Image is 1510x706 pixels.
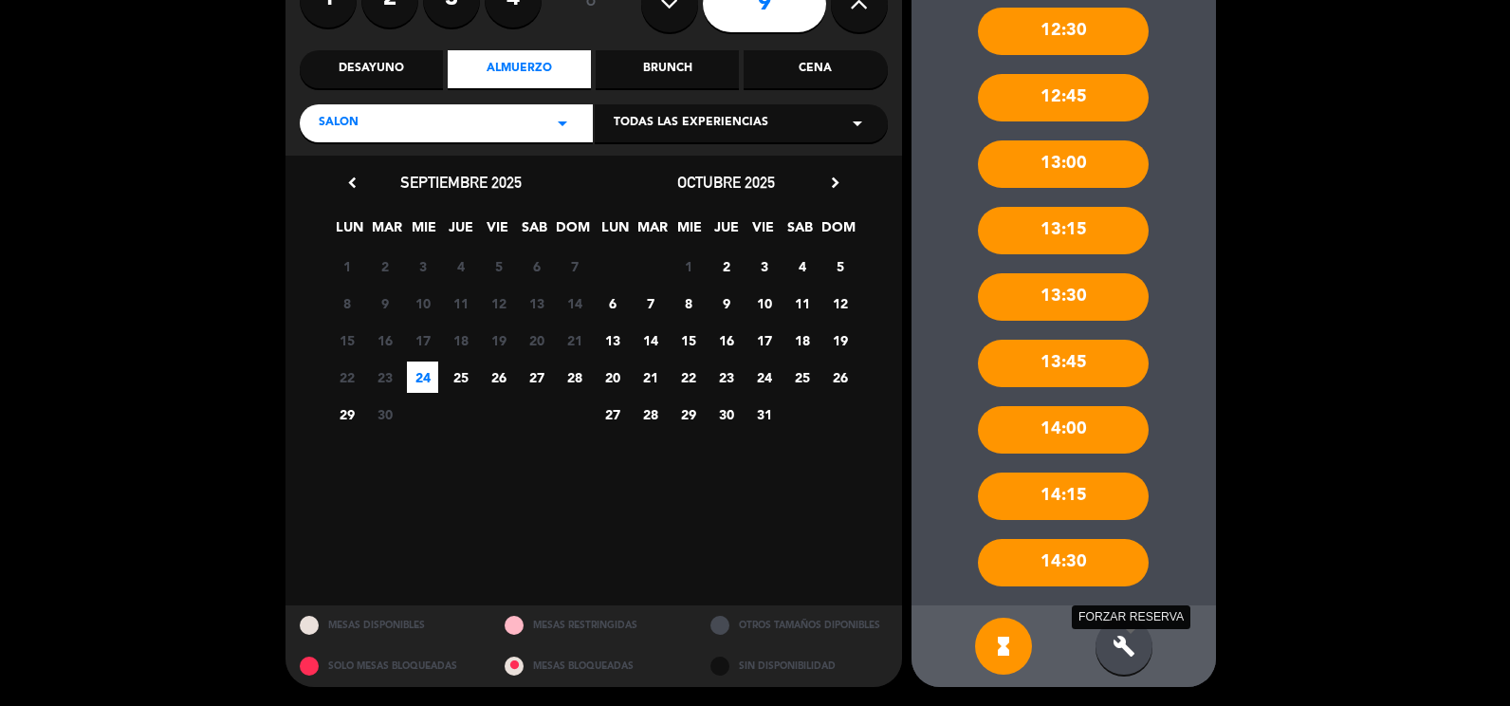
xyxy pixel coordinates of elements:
[824,251,856,282] span: 5
[445,288,476,319] span: 11
[978,473,1149,520] div: 14:15
[482,216,513,248] span: VIE
[319,114,359,133] span: SALON
[559,251,590,282] span: 7
[784,216,816,248] span: SAB
[672,251,704,282] span: 1
[331,325,362,356] span: 15
[696,605,902,646] div: OTROS TAMAÑOS DIPONIBLES
[635,288,666,319] span: 7
[672,288,704,319] span: 8
[559,288,590,319] span: 14
[710,362,742,393] span: 23
[635,362,666,393] span: 21
[824,362,856,393] span: 26
[748,251,780,282] span: 3
[369,325,400,356] span: 16
[448,50,591,88] div: Almuerzo
[551,112,574,135] i: arrow_drop_down
[597,325,628,356] span: 13
[369,251,400,282] span: 2
[445,216,476,248] span: JUE
[300,50,443,88] div: Desayuno
[597,288,628,319] span: 6
[672,399,704,430] span: 29
[407,325,438,356] span: 17
[744,50,887,88] div: Cena
[696,646,902,687] div: SIN DISPONIBILIDAD
[521,288,552,319] span: 13
[483,362,514,393] span: 26
[786,251,818,282] span: 4
[407,362,438,393] span: 24
[978,273,1149,321] div: 13:30
[369,288,400,319] span: 9
[597,399,628,430] span: 27
[710,399,742,430] span: 30
[825,173,845,193] i: chevron_right
[978,539,1149,586] div: 14:30
[786,325,818,356] span: 18
[400,173,522,192] span: septiembre 2025
[677,173,775,192] span: octubre 2025
[978,8,1149,55] div: 12:30
[556,216,587,248] span: DOM
[635,399,666,430] span: 28
[635,325,666,356] span: 14
[334,216,365,248] span: LUN
[636,216,668,248] span: MAR
[369,399,400,430] span: 30
[596,50,739,88] div: Brunch
[748,399,780,430] span: 31
[821,216,853,248] span: DOM
[521,251,552,282] span: 6
[371,216,402,248] span: MAR
[407,288,438,319] span: 10
[331,288,362,319] span: 8
[846,112,869,135] i: arrow_drop_down
[824,325,856,356] span: 19
[445,251,476,282] span: 4
[369,362,400,393] span: 23
[407,251,438,282] span: 3
[490,605,696,646] div: MESAS RESTRINGIDAS
[748,288,780,319] span: 10
[1113,635,1135,658] i: build
[559,362,590,393] span: 28
[519,216,550,248] span: SAB
[285,646,491,687] div: SOLO MESAS BLOQUEADAS
[614,114,768,133] span: Todas las experiencias
[992,635,1015,658] i: hourglass_full
[978,140,1149,188] div: 13:00
[445,362,476,393] span: 25
[521,325,552,356] span: 20
[747,216,779,248] span: VIE
[710,288,742,319] span: 9
[978,207,1149,254] div: 13:15
[672,325,704,356] span: 15
[285,605,491,646] div: MESAS DISPONIBLES
[978,74,1149,121] div: 12:45
[559,325,590,356] span: 21
[521,362,552,393] span: 27
[342,173,362,193] i: chevron_left
[1072,605,1190,629] div: FORZAR RESERVA
[483,288,514,319] span: 12
[599,216,631,248] span: LUN
[331,362,362,393] span: 22
[710,325,742,356] span: 16
[786,362,818,393] span: 25
[978,340,1149,387] div: 13:45
[748,325,780,356] span: 17
[483,325,514,356] span: 19
[786,288,818,319] span: 11
[490,646,696,687] div: MESAS BLOQUEADAS
[672,362,704,393] span: 22
[710,216,742,248] span: JUE
[445,325,476,356] span: 18
[978,406,1149,454] div: 14:00
[483,251,514,282] span: 5
[673,216,705,248] span: MIE
[748,362,780,393] span: 24
[331,251,362,282] span: 1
